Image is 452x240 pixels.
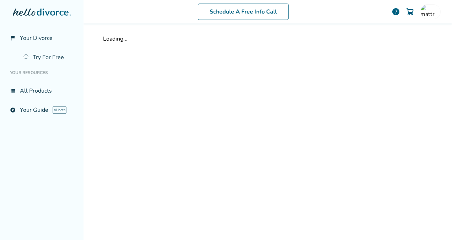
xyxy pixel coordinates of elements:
[10,88,16,94] span: view_list
[103,35,433,43] div: Loading...
[420,5,435,19] img: mattmorg3232@gmail.com
[406,7,414,16] img: Cart
[20,34,53,42] span: Your Divorce
[198,4,289,20] a: Schedule A Free Info Call
[6,30,78,46] a: flag_2Your Divorce
[6,66,78,80] li: Your Resources
[53,106,66,114] span: AI beta
[6,102,78,118] a: exploreYour GuideAI beta
[10,35,16,41] span: flag_2
[392,7,400,16] a: help
[10,107,16,113] span: explore
[6,83,78,99] a: view_listAll Products
[19,49,78,66] a: Try For Free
